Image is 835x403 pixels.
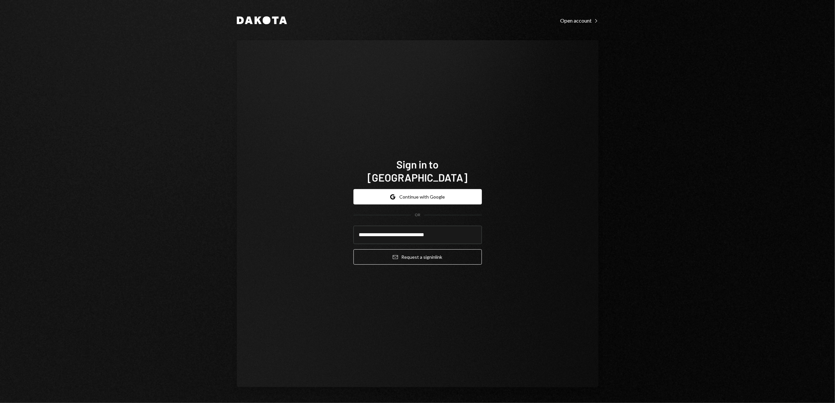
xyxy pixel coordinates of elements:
div: OR [415,212,420,218]
button: Continue with Google [353,189,482,204]
h1: Sign in to [GEOGRAPHIC_DATA] [353,158,482,184]
button: Request a signinlink [353,249,482,265]
a: Open account [560,17,598,24]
